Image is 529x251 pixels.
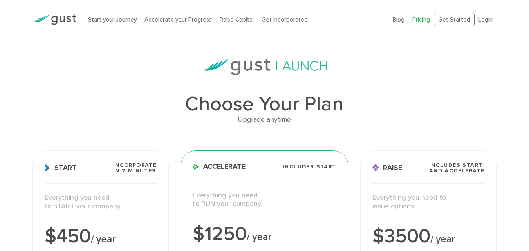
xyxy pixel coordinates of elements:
div: Upgrade anytime [32,114,497,126]
a: Start your Journey [88,16,137,23]
span: Includes START and ACCELERATE [429,163,485,173]
a: Pricing [412,16,430,23]
span: Includes START [283,164,336,170]
div: $1250 [193,224,336,244]
p: Everything you need to RUN your company. [193,191,336,209]
div: $3500 [372,227,485,246]
img: Raise Icon [372,164,379,172]
span: Start [45,164,77,172]
span: Accelerate [193,163,246,170]
a: Accelerate your Progress [144,16,212,23]
h1: Choose Your Plan [32,94,497,114]
span: / year [430,233,455,245]
img: Accelerate Icon [193,164,199,170]
img: Gust Logo [32,14,76,25]
img: gust-launch-logos.svg [202,59,327,75]
span: / year [91,233,116,245]
a: Raise Capital [220,16,254,23]
p: Everything you need to issue options. [372,193,485,211]
a: Get Started [434,13,475,27]
div: $450 [45,227,157,246]
span: / year [247,231,271,243]
a: Blog [393,16,404,23]
span: Incorporate in 2 Minutes [113,163,157,173]
a: Login [478,16,493,23]
img: Start Icon X2 [45,164,51,172]
span: Raise [372,164,402,172]
a: Get Incorporated [262,16,308,23]
p: Everything you need to START your company. [45,193,157,211]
